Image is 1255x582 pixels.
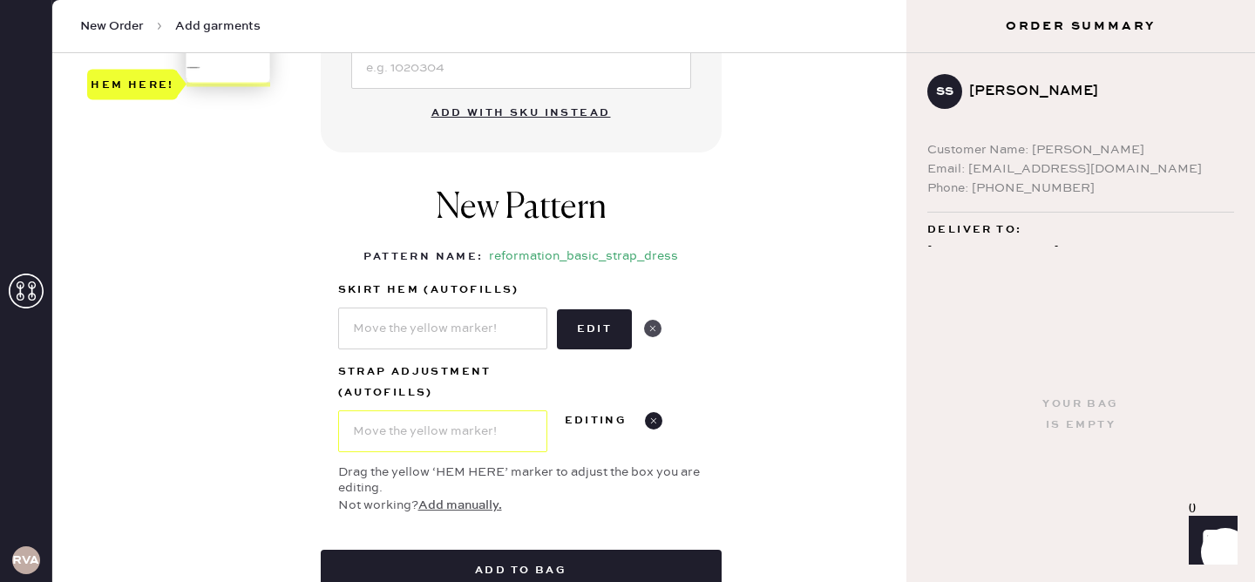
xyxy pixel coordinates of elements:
h3: Order Summary [906,17,1255,35]
div: Your bag is empty [1042,394,1118,436]
input: e.g. 1020304 [351,47,691,89]
div: [PERSON_NAME] [969,81,1220,102]
button: Add manually. [418,496,502,515]
div: Phone: [PHONE_NUMBER] [927,179,1234,198]
div: Editing [565,410,627,431]
input: Move the yellow marker! [338,410,547,452]
label: Strap Adjustment (autofills) [338,362,547,403]
h3: RVA [12,554,39,566]
div: [STREET_ADDRESS] Apt 211 [GEOGRAPHIC_DATA] , CA 94612 [927,240,1234,307]
span: Deliver to: [927,220,1021,240]
input: Move the yellow marker! [338,308,547,349]
div: Pattern Name : [363,247,483,267]
div: Hem here! [91,74,174,95]
div: Drag the yellow ‘HEM HERE’ marker to adjust the box you are editing. [338,464,711,496]
div: Email: [EMAIL_ADDRESS][DOMAIN_NAME] [927,159,1234,179]
span: Add garments [175,17,261,35]
h1: New Pattern [436,187,607,247]
button: Edit [557,309,633,349]
div: reformation_basic_strap_dress [489,247,678,267]
iframe: Front Chat [1172,504,1247,579]
button: Add with SKU instead [421,96,621,131]
div: Customer Name: [PERSON_NAME] [927,140,1234,159]
label: skirt hem (autofills) [338,280,547,301]
h3: SS [936,85,953,98]
div: Not working? [338,496,711,515]
span: New Order [80,17,144,35]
